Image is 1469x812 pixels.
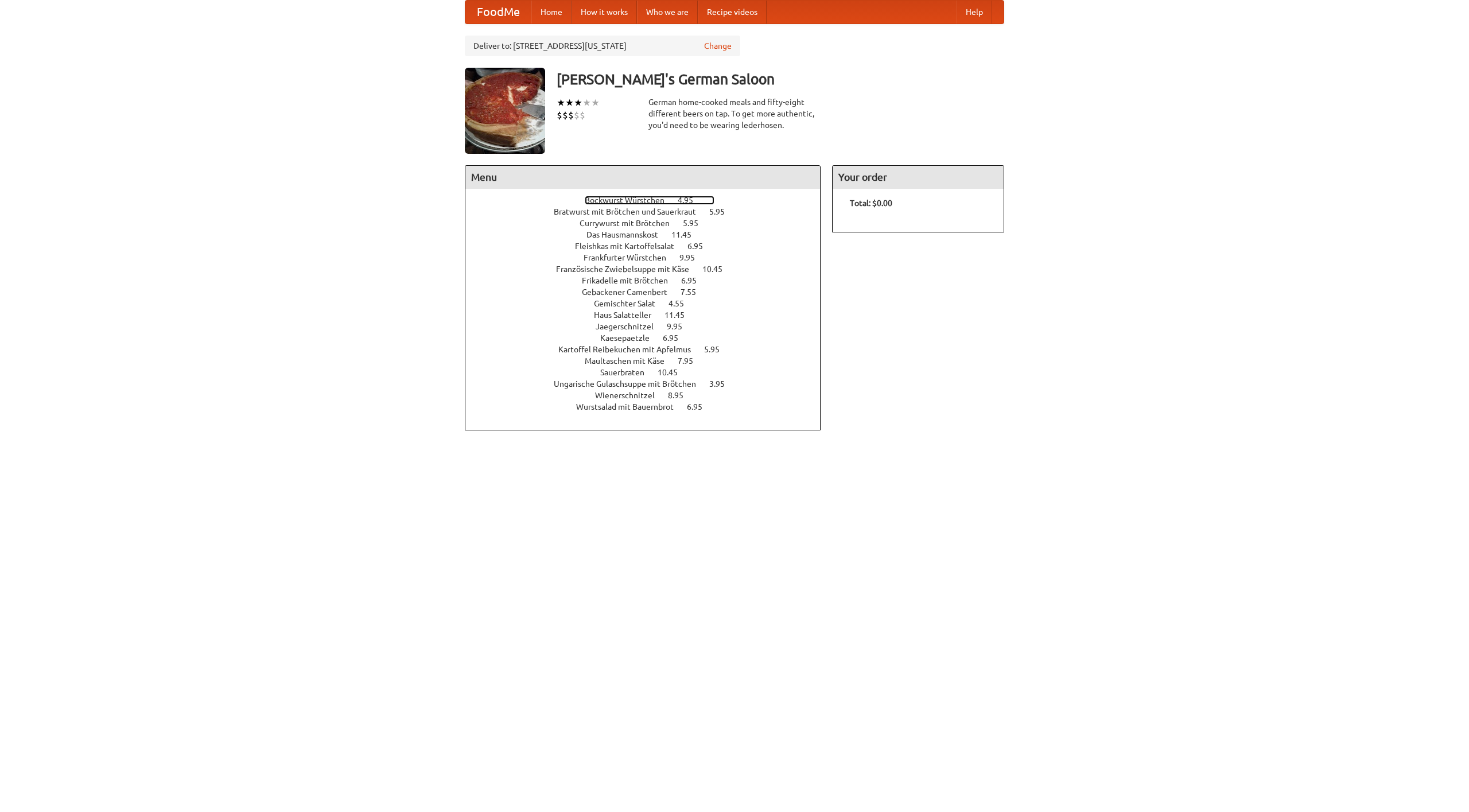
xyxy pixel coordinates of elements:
[465,68,545,154] img: angular.jpg
[957,1,992,24] a: Help
[554,207,746,216] a: Bratwurst mit Brötchen und Sauerkraut 5.95
[709,207,736,216] span: 5.95
[574,109,580,122] li: $
[683,219,710,228] span: 5.95
[663,333,690,343] span: 6.95
[557,68,1004,91] h3: [PERSON_NAME]'s German Saloon
[562,109,568,122] li: $
[595,391,705,400] a: Wienerschnitzel 8.95
[594,310,663,320] span: Haus Salatteller
[558,345,702,354] span: Kartoffel Reibekuchen mit Apfelmus
[594,310,706,320] a: Haus Salatteller 11.45
[575,242,686,251] span: Fleishkas mit Kartoffelsalat
[687,242,714,251] span: 6.95
[681,276,708,285] span: 6.95
[556,265,744,274] a: Französische Zwiebelsuppe mit Käse 10.45
[679,253,706,262] span: 9.95
[575,242,724,251] a: Fleishkas mit Kartoffelsalat 6.95
[658,368,689,377] span: 10.45
[594,299,705,308] a: Gemischter Salat 4.55
[600,333,699,343] a: Kaesepaetzle 6.95
[582,276,718,285] a: Frikadelle mit Brötchen 6.95
[678,356,705,366] span: 7.95
[704,40,732,52] a: Change
[557,109,562,122] li: $
[580,109,585,122] li: $
[600,333,661,343] span: Kaesepaetzle
[671,230,703,239] span: 11.45
[558,345,741,354] a: Kartoffel Reibekuchen mit Apfelmus 5.95
[850,199,892,208] b: Total: $0.00
[591,96,600,109] li: ★
[584,253,678,262] span: Frankfurter Würstchen
[556,265,701,274] span: Französische Zwiebelsuppe mit Käse
[709,379,736,388] span: 3.95
[465,1,531,24] a: FoodMe
[554,379,708,388] span: Ungarische Gulaschsuppe mit Brötchen
[664,310,696,320] span: 11.45
[531,1,572,24] a: Home
[580,219,720,228] a: Currywurst mit Brötchen 5.95
[704,345,731,354] span: 5.95
[667,322,694,331] span: 9.95
[582,276,679,285] span: Frikadelle mit Brötchen
[669,299,695,308] span: 4.55
[600,368,699,377] a: Sauerbraten 10.45
[648,96,821,131] div: German home-cooked meals and fifty-eight different beers on tap. To get more authentic, you'd nee...
[687,402,714,411] span: 6.95
[678,196,705,205] span: 4.95
[585,356,714,366] a: Maultaschen mit Käse 7.95
[596,322,704,331] a: Jaegerschnitzel 9.95
[702,265,734,274] span: 10.45
[681,287,708,297] span: 7.55
[698,1,767,24] a: Recipe videos
[586,230,713,239] a: Das Hausmannskost 11.45
[554,207,708,216] span: Bratwurst mit Brötchen und Sauerkraut
[572,1,637,24] a: How it works
[580,219,681,228] span: Currywurst mit Brötchen
[594,299,667,308] span: Gemischter Salat
[833,166,1004,189] h4: Your order
[565,96,574,109] li: ★
[585,356,676,366] span: Maultaschen mit Käse
[637,1,698,24] a: Who we are
[595,391,666,400] span: Wienerschnitzel
[582,96,591,109] li: ★
[582,287,679,297] span: Gebackener Camenbert
[554,379,746,388] a: Ungarische Gulaschsuppe mit Brötchen 3.95
[557,96,565,109] li: ★
[574,96,582,109] li: ★
[600,368,656,377] span: Sauerbraten
[582,287,717,297] a: Gebackener Camenbert 7.55
[584,253,716,262] a: Frankfurter Würstchen 9.95
[585,196,714,205] a: Bockwurst Würstchen 4.95
[465,166,820,189] h4: Menu
[668,391,695,400] span: 8.95
[568,109,574,122] li: $
[576,402,724,411] a: Wurstsalad mit Bauernbrot 6.95
[586,230,670,239] span: Das Hausmannskost
[585,196,676,205] span: Bockwurst Würstchen
[596,322,665,331] span: Jaegerschnitzel
[576,402,685,411] span: Wurstsalad mit Bauernbrot
[465,36,740,56] div: Deliver to: [STREET_ADDRESS][US_STATE]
